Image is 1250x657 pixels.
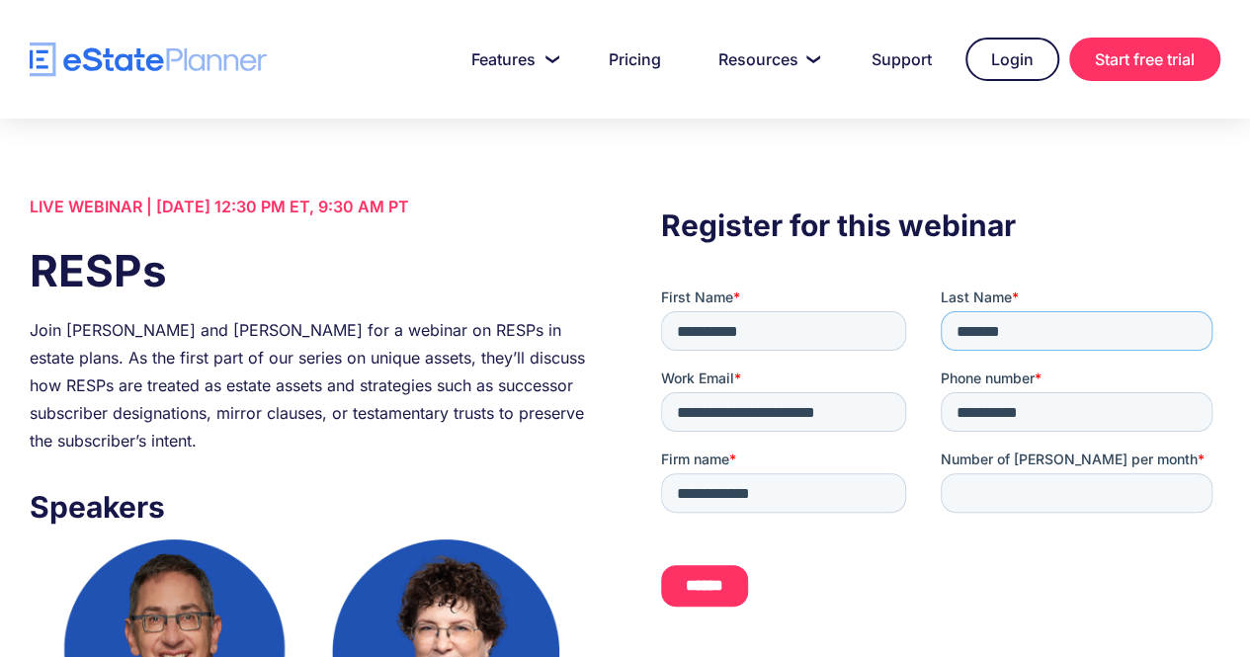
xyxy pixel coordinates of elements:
[965,38,1059,81] a: Login
[30,42,267,77] a: home
[30,240,589,301] h1: RESPs
[848,40,956,79] a: Support
[585,40,685,79] a: Pricing
[661,287,1220,640] iframe: Form 0
[448,40,575,79] a: Features
[30,193,589,220] div: LIVE WEBINAR | [DATE] 12:30 PM ET, 9:30 AM PT
[30,316,589,454] div: Join [PERSON_NAME] and [PERSON_NAME] for a webinar on RESPs in estate plans. As the first part of...
[30,484,589,530] h3: Speakers
[1069,38,1220,81] a: Start free trial
[695,40,838,79] a: Resources
[661,203,1220,248] h3: Register for this webinar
